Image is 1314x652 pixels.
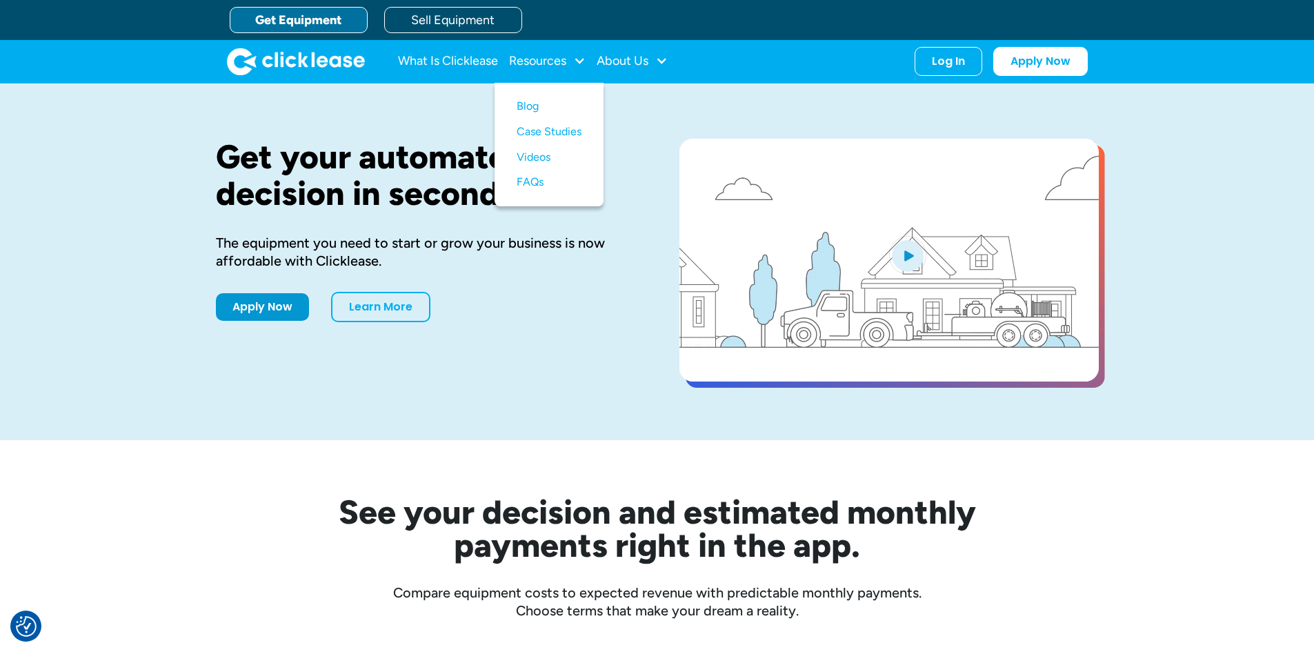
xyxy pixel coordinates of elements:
button: Consent Preferences [16,616,37,637]
a: FAQs [517,170,581,195]
h1: Get your automated decision in seconds. [216,139,635,212]
h2: See your decision and estimated monthly payments right in the app. [271,495,1044,562]
a: Videos [517,145,581,170]
div: About Us [597,48,668,75]
div: Log In [932,55,965,68]
div: Compare equipment costs to expected revenue with predictable monthly payments. Choose terms that ... [216,584,1099,620]
a: home [227,48,365,75]
nav: Resources [495,83,604,206]
a: Learn More [331,292,430,322]
a: Blog [517,94,581,119]
a: open lightbox [679,139,1099,382]
div: Resources [509,48,586,75]
img: Revisit consent button [16,616,37,637]
div: The equipment you need to start or grow your business is now affordable with Clicklease. [216,234,635,270]
a: Apply Now [216,293,309,321]
a: Case Studies [517,119,581,145]
img: Blue play button logo on a light blue circular background [889,236,926,275]
a: What Is Clicklease [398,48,498,75]
a: Sell Equipment [384,7,522,33]
a: Get Equipment [230,7,368,33]
a: Apply Now [993,47,1088,76]
img: Clicklease logo [227,48,365,75]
